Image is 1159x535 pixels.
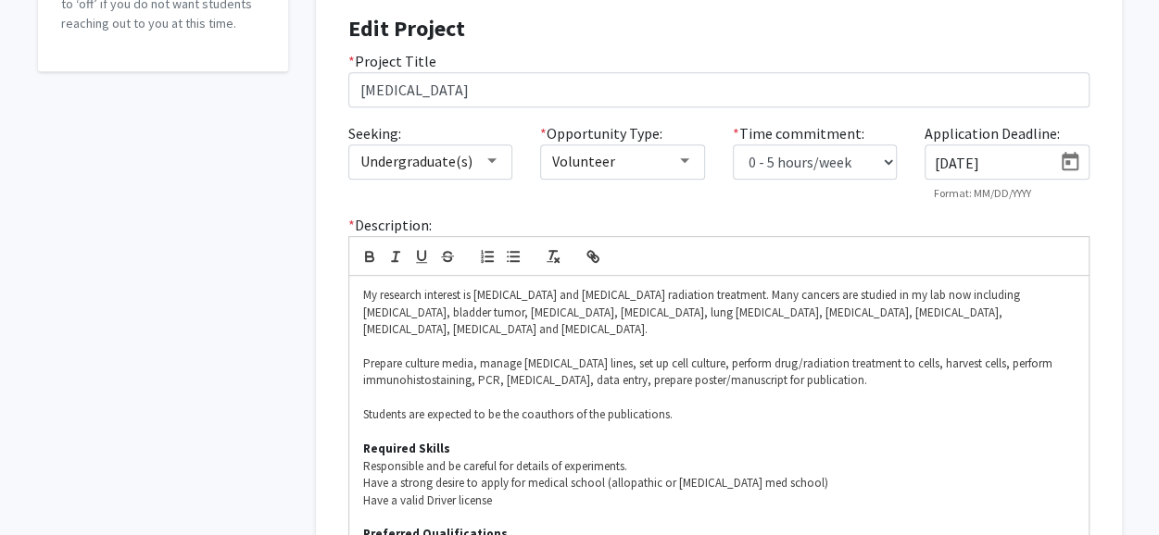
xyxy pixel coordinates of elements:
span: My research interest is [MEDICAL_DATA] and [MEDICAL_DATA] radiation treatment. Many cancers are s... [363,287,1023,337]
span: Prepare culture media, manage [MEDICAL_DATA] lines, set up cell culture, perform drug/radiation t... [363,355,1055,388]
label: Project Title [348,50,436,72]
span: Undergraduate(s) [360,152,472,170]
strong: Required Skills [363,441,450,456]
span: Have a valid Driver license [363,492,492,508]
span: Have a strong desire to apply for medical school (allopathic or [MEDICAL_DATA] med school) [363,475,828,491]
label: Description: [348,214,432,236]
label: Seeking: [348,122,401,144]
label: Time commitment: [733,122,864,144]
span: Responsible and be careful for details of experiments. [363,458,627,474]
button: Open calendar [1052,145,1089,179]
label: Opportunity Type: [540,122,662,144]
span: Volunteer [552,152,615,170]
iframe: Chat [14,452,79,521]
strong: Edit Project [348,14,465,43]
label: Application Deadline: [925,122,1060,144]
span: Students are expected to be the coauthors of the publications. [363,406,673,422]
mat-hint: Format: MM/DD/YYYY [934,187,1031,200]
